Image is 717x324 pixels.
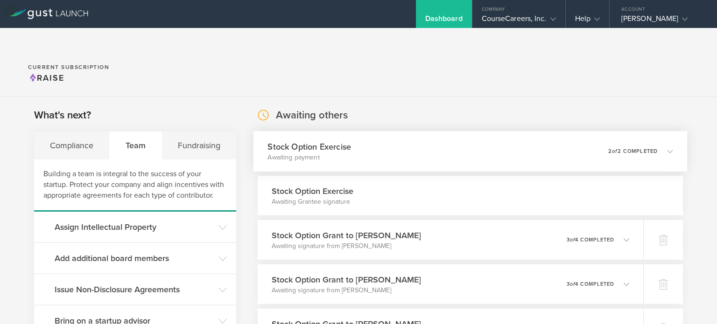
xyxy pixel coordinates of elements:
[570,237,575,243] em: of
[162,131,236,159] div: Fundraising
[272,229,421,241] h3: Stock Option Grant to [PERSON_NAME]
[110,131,162,159] div: Team
[272,241,421,251] p: Awaiting signature from [PERSON_NAME]
[34,159,236,212] div: Building a team is integral to the success of your startup. Protect your company and align incent...
[482,14,556,28] div: CourseCareers, Inc.
[55,221,214,233] h3: Assign Intellectual Property
[612,148,617,154] em: of
[272,197,353,207] p: Awaiting Grantee signature
[425,14,463,28] div: Dashboard
[55,252,214,264] h3: Add additional board members
[267,140,351,153] h3: Stock Option Exercise
[267,153,351,162] p: Awaiting payment
[276,109,348,122] h2: Awaiting others
[575,14,600,28] div: Help
[567,237,614,242] p: 3 4 completed
[570,281,575,287] em: of
[272,185,353,197] h3: Stock Option Exercise
[28,73,64,83] span: Raise
[28,64,109,70] h2: Current Subscription
[567,282,614,287] p: 3 4 completed
[608,149,658,154] p: 2 2 completed
[34,131,110,159] div: Compliance
[55,283,214,296] h3: Issue Non-Disclosure Agreements
[34,109,91,122] h2: What's next?
[621,14,701,28] div: [PERSON_NAME]
[272,274,421,286] h3: Stock Option Grant to [PERSON_NAME]
[272,286,421,295] p: Awaiting signature from [PERSON_NAME]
